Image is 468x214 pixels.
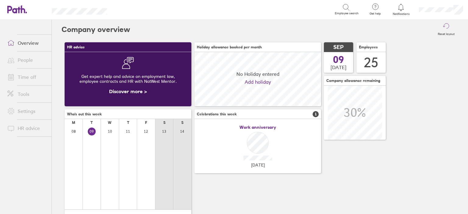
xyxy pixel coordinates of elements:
[2,105,51,117] a: Settings
[251,163,265,167] span: [DATE]
[391,3,411,16] a: Notifications
[333,55,344,65] span: 09
[331,65,346,70] span: [DATE]
[145,121,147,125] div: F
[67,112,102,116] span: Who's out this week
[245,79,271,85] a: Add holiday
[109,88,147,94] a: Discover more >
[67,45,85,49] span: HR advice
[90,121,93,125] div: T
[2,122,51,134] a: HR advice
[434,20,458,39] button: Reset layout
[181,121,183,125] div: S
[434,30,458,36] label: Reset layout
[127,121,129,125] div: T
[391,12,411,16] span: Notifications
[236,71,279,77] span: No Holiday entered
[2,54,51,66] a: People
[364,55,378,70] div: 25
[333,44,344,51] span: SEP
[335,12,359,15] span: Employee search
[2,88,51,100] a: Tools
[124,6,139,12] div: Search
[2,71,51,83] a: Time off
[163,121,165,125] div: S
[326,79,380,83] span: Company allowance remaining
[197,112,237,116] span: Celebrations this week
[72,121,75,125] div: M
[313,111,319,117] span: 1
[62,20,130,39] h2: Company overview
[197,45,262,49] span: Holiday allowance booked per month
[239,125,276,130] span: Work anniversary
[108,121,112,125] div: W
[365,12,385,16] span: Get help
[359,45,378,49] span: Employees
[69,69,186,89] div: Get expert help and advice on employment law, employee contracts and HR with NatWest Mentor.
[2,37,51,49] a: Overview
